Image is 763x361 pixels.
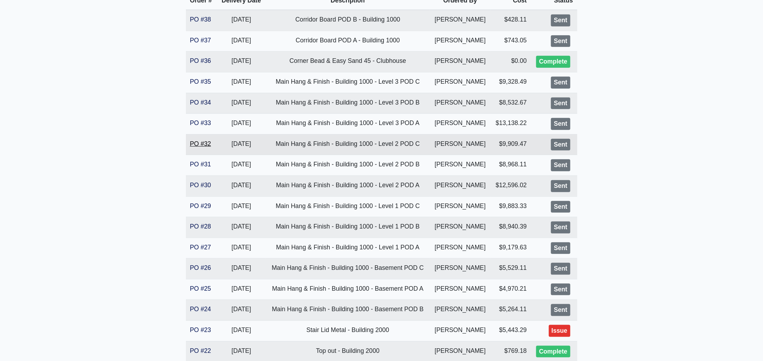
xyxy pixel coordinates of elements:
td: Main Hang & Finish - Building 1000 - Basement POD C [266,259,430,279]
a: PO #36 [190,57,211,64]
a: PO #38 [190,16,211,23]
div: Sent [551,118,570,130]
td: [DATE] [217,217,266,238]
td: Main Hang & Finish - Building 1000 - Level 2 POD B [266,155,430,176]
a: PO #34 [190,99,211,106]
td: Corridor Board POD A - Building 1000 [266,31,430,52]
td: Corridor Board POD B - Building 1000 [266,10,430,31]
td: $8,968.11 [491,155,531,176]
td: Main Hang & Finish - Building 1000 - Level 1 POD C [266,196,430,217]
div: Sent [551,14,570,26]
td: $4,970.21 [491,279,531,300]
td: [PERSON_NAME] [430,176,491,196]
a: PO #37 [190,37,211,44]
div: Sent [551,97,570,110]
a: PO #30 [190,182,211,189]
a: PO #35 [190,78,211,85]
td: [DATE] [217,52,266,72]
td: Stair Lid Metal - Building 2000 [266,321,430,342]
td: [DATE] [217,114,266,135]
td: [PERSON_NAME] [430,52,491,72]
td: [DATE] [217,93,266,114]
td: $9,883.33 [491,196,531,217]
td: $9,909.47 [491,134,531,155]
td: [PERSON_NAME] [430,10,491,31]
a: PO #26 [190,264,211,271]
a: PO #29 [190,202,211,209]
td: $9,179.63 [491,238,531,259]
td: $743.05 [491,31,531,52]
td: [PERSON_NAME] [430,217,491,238]
td: $13,138.22 [491,114,531,135]
td: [DATE] [217,238,266,259]
td: $9,328.49 [491,72,531,93]
div: Sent [551,201,570,213]
div: Complete [536,346,570,358]
div: Sent [551,221,570,233]
td: [DATE] [217,31,266,52]
td: Main Hang & Finish - Building 1000 - Level 3 POD B [266,93,430,114]
td: [PERSON_NAME] [430,93,491,114]
td: [PERSON_NAME] [430,238,491,259]
td: Main Hang & Finish - Building 1000 - Level 3 POD A [266,114,430,135]
div: Complete [536,56,570,68]
a: PO #27 [190,244,211,251]
td: [PERSON_NAME] [430,31,491,52]
td: Main Hang & Finish - Building 1000 - Level 2 POD A [266,176,430,196]
a: PO #25 [190,285,211,292]
a: PO #23 [190,326,211,333]
div: Sent [551,242,570,254]
a: PO #28 [190,223,211,230]
a: PO #24 [190,306,211,313]
td: [DATE] [217,10,266,31]
td: $5,443.29 [491,321,531,342]
div: Sent [551,35,570,47]
a: PO #32 [190,140,211,147]
div: Sent [551,159,570,171]
div: Sent [551,304,570,316]
div: Sent [551,180,570,192]
td: [DATE] [217,321,266,342]
td: $5,264.11 [491,300,531,321]
td: [PERSON_NAME] [430,196,491,217]
td: Corner Bead & Easy Sand 45 - Clubhouse [266,52,430,72]
a: PO #22 [190,347,211,354]
td: Main Hang & Finish - Building 1000 - Basement POD B [266,300,430,321]
div: Sent [551,139,570,151]
td: [DATE] [217,176,266,196]
td: [DATE] [217,134,266,155]
td: [PERSON_NAME] [430,300,491,321]
td: Main Hang & Finish - Building 1000 - Level 1 POD A [266,238,430,259]
td: $5,529.11 [491,259,531,279]
td: [PERSON_NAME] [430,134,491,155]
td: [DATE] [217,196,266,217]
div: Sent [551,77,570,89]
td: $12,596.02 [491,176,531,196]
td: $8,532.67 [491,93,531,114]
td: $0.00 [491,52,531,72]
td: Main Hang & Finish - Building 1000 - Level 2 POD C [266,134,430,155]
td: $8,940.39 [491,217,531,238]
div: Issue [549,325,570,337]
td: [DATE] [217,300,266,321]
div: Sent [551,263,570,275]
td: [PERSON_NAME] [430,279,491,300]
td: $428.11 [491,10,531,31]
td: [PERSON_NAME] [430,114,491,135]
a: PO #33 [190,119,211,126]
td: [PERSON_NAME] [430,155,491,176]
td: [DATE] [217,259,266,279]
td: Main Hang & Finish - Building 1000 - Level 3 POD C [266,72,430,93]
a: PO #31 [190,161,211,168]
td: [DATE] [217,72,266,93]
td: [PERSON_NAME] [430,72,491,93]
td: Main Hang & Finish - Building 1000 - Basement POD A [266,279,430,300]
td: [PERSON_NAME] [430,321,491,342]
td: Main Hang & Finish - Building 1000 - Level 1 POD B [266,217,430,238]
td: [PERSON_NAME] [430,259,491,279]
div: Sent [551,284,570,296]
td: [DATE] [217,279,266,300]
td: [DATE] [217,155,266,176]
